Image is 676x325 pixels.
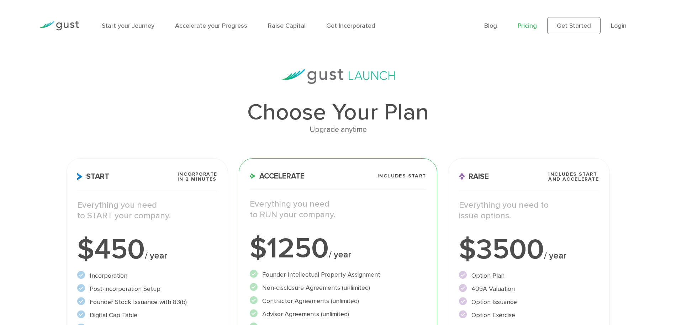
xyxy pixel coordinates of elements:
img: Raise Icon [459,173,465,180]
a: Get Incorporated [326,22,375,30]
li: Advisor Agreements (unlimited) [250,309,426,319]
span: / year [329,249,351,260]
img: gust-launch-logos.svg [281,69,395,84]
h1: Choose Your Plan [66,101,610,124]
span: Start [77,173,109,180]
li: Option Exercise [459,310,599,320]
span: Includes START and ACCELERATE [548,172,599,182]
a: Accelerate your Progress [175,22,247,30]
img: Accelerate Icon [250,173,256,179]
li: Founder Intellectual Property Assignment [250,270,426,279]
span: Incorporate in 2 Minutes [178,172,217,182]
p: Everything you need to RUN your company. [250,199,426,220]
a: Login [611,22,627,30]
a: Pricing [518,22,537,30]
span: Accelerate [250,172,305,180]
a: Blog [484,22,497,30]
p: Everything you need to issue options. [459,200,599,221]
img: Gust Logo [39,21,79,31]
li: Digital Cap Table [77,310,217,320]
span: / year [145,250,167,261]
li: 409A Valuation [459,284,599,294]
div: Upgrade anytime [66,124,610,136]
li: Founder Stock Issuance with 83(b) [77,297,217,307]
p: Everything you need to START your company. [77,200,217,221]
span: Includes START [377,174,426,179]
span: / year [544,250,566,261]
li: Non-disclosure Agreements (unlimited) [250,283,426,293]
li: Post-incorporation Setup [77,284,217,294]
img: Start Icon X2 [77,173,83,180]
div: $450 [77,235,217,264]
li: Option Plan [459,271,599,281]
div: $1250 [250,234,426,263]
li: Option Issuance [459,297,599,307]
span: Raise [459,173,489,180]
li: Incorporation [77,271,217,281]
a: Get Started [547,17,601,34]
li: Contractor Agreements (unlimited) [250,296,426,306]
div: $3500 [459,235,599,264]
a: Raise Capital [268,22,306,30]
a: Start your Journey [102,22,154,30]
